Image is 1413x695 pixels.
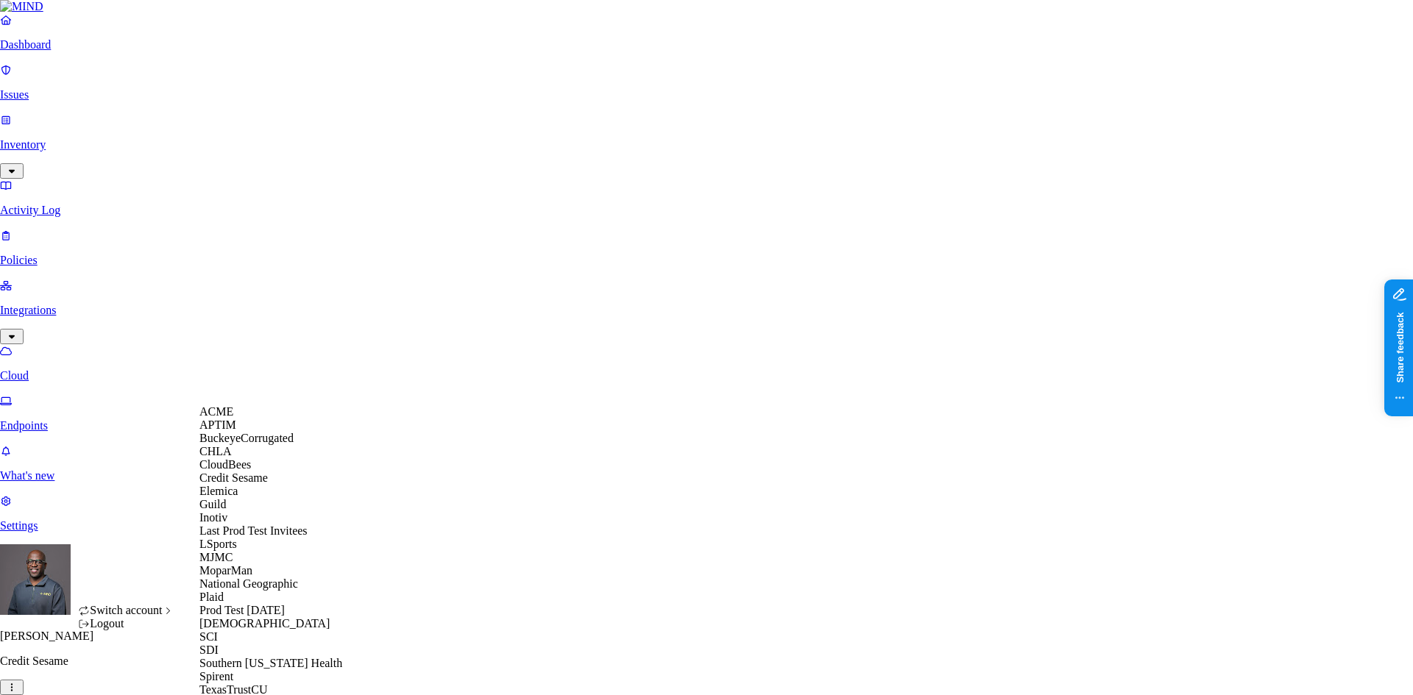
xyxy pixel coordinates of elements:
span: Switch account [90,604,162,616]
span: Southern [US_STATE] Health [199,657,342,669]
span: Inotiv [199,511,227,524]
span: ACME [199,405,233,418]
span: BuckeyeCorrugated [199,432,294,444]
span: Prod Test [DATE] [199,604,285,616]
span: MJMC [199,551,233,563]
span: SCI [199,630,218,643]
span: Credit Sesame [199,471,268,484]
span: Plaid [199,591,224,603]
span: SDI [199,644,219,656]
span: Last Prod Test Invitees [199,524,308,537]
div: Logout [78,617,174,630]
span: Spirent [199,670,233,682]
span: Guild [199,498,226,510]
span: Elemica [199,485,238,497]
span: APTIM [199,418,236,431]
span: MoparMan [199,564,252,577]
span: CHLA [199,445,232,457]
span: LSports [199,538,237,550]
span: CloudBees [199,458,251,471]
span: National Geographic [199,577,298,590]
span: [DEMOGRAPHIC_DATA] [199,617,330,630]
